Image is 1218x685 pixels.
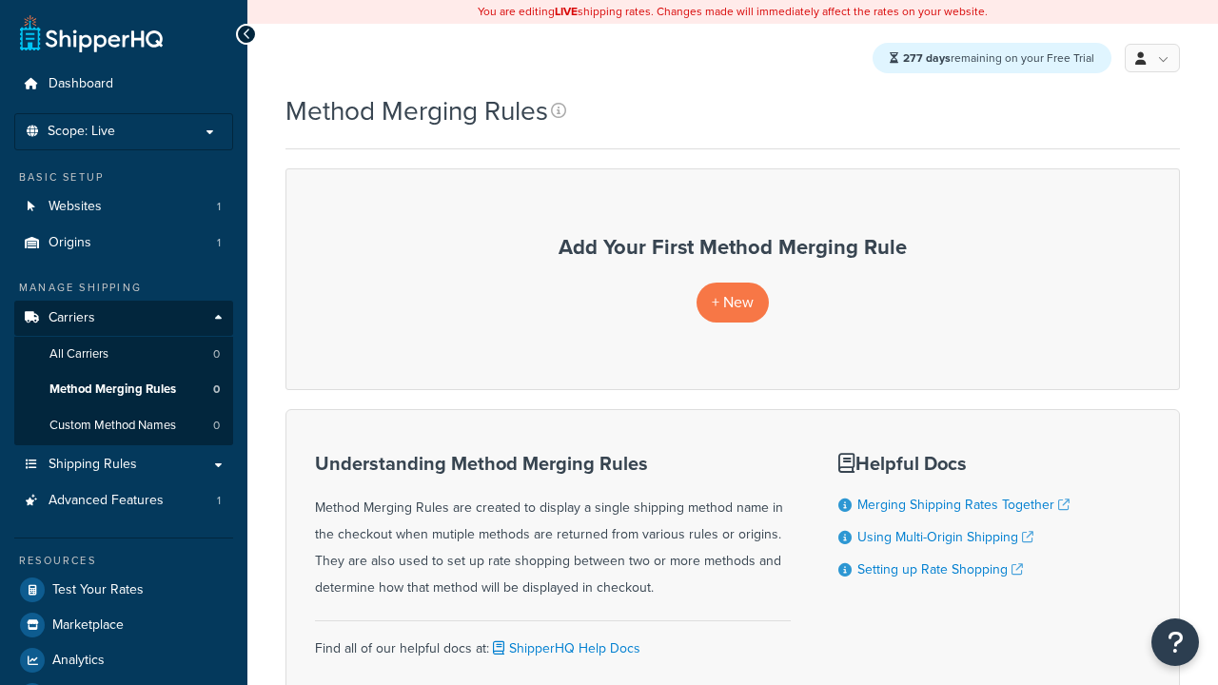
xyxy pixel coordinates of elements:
li: All Carriers [14,337,233,372]
a: Advanced Features 1 [14,483,233,519]
span: 1 [217,493,221,509]
span: Websites [49,199,102,215]
span: Marketplace [52,617,124,634]
div: remaining on your Free Trial [873,43,1111,73]
h1: Method Merging Rules [285,92,548,129]
b: LIVE [555,3,578,20]
a: Dashboard [14,67,233,102]
li: Method Merging Rules [14,372,233,407]
a: Setting up Rate Shopping [857,559,1023,579]
div: Basic Setup [14,169,233,186]
a: Carriers [14,301,233,336]
h3: Understanding Method Merging Rules [315,453,791,474]
li: Websites [14,189,233,225]
span: + New [712,291,754,313]
button: Open Resource Center [1151,618,1199,666]
a: Test Your Rates [14,573,233,607]
span: Method Merging Rules [49,382,176,398]
li: Advanced Features [14,483,233,519]
span: 1 [217,199,221,215]
a: Analytics [14,643,233,677]
h3: Helpful Docs [838,453,1070,474]
span: 0 [213,346,220,362]
a: Method Merging Rules 0 [14,372,233,407]
a: ShipperHQ Help Docs [489,638,640,658]
span: Custom Method Names [49,418,176,434]
a: Websites 1 [14,189,233,225]
a: + New [697,283,769,322]
span: 1 [217,235,221,251]
a: Using Multi-Origin Shipping [857,527,1033,547]
span: Dashboard [49,76,113,92]
li: Custom Method Names [14,408,233,443]
strong: 277 days [903,49,951,67]
span: Carriers [49,310,95,326]
span: Shipping Rules [49,457,137,473]
div: Manage Shipping [14,280,233,296]
a: Merging Shipping Rates Together [857,495,1070,515]
h3: Add Your First Method Merging Rule [305,236,1160,259]
span: Scope: Live [48,124,115,140]
a: Custom Method Names 0 [14,408,233,443]
span: Origins [49,235,91,251]
div: Find all of our helpful docs at: [315,620,791,662]
li: Origins [14,225,233,261]
span: Advanced Features [49,493,164,509]
a: All Carriers 0 [14,337,233,372]
a: Origins 1 [14,225,233,261]
li: Carriers [14,301,233,445]
span: All Carriers [49,346,108,362]
a: Marketplace [14,608,233,642]
span: 0 [213,382,220,398]
div: Resources [14,553,233,569]
div: Method Merging Rules are created to display a single shipping method name in the checkout when mu... [315,453,791,601]
span: Analytics [52,653,105,669]
a: Shipping Rules [14,447,233,482]
span: 0 [213,418,220,434]
a: ShipperHQ Home [20,14,163,52]
span: Test Your Rates [52,582,144,598]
